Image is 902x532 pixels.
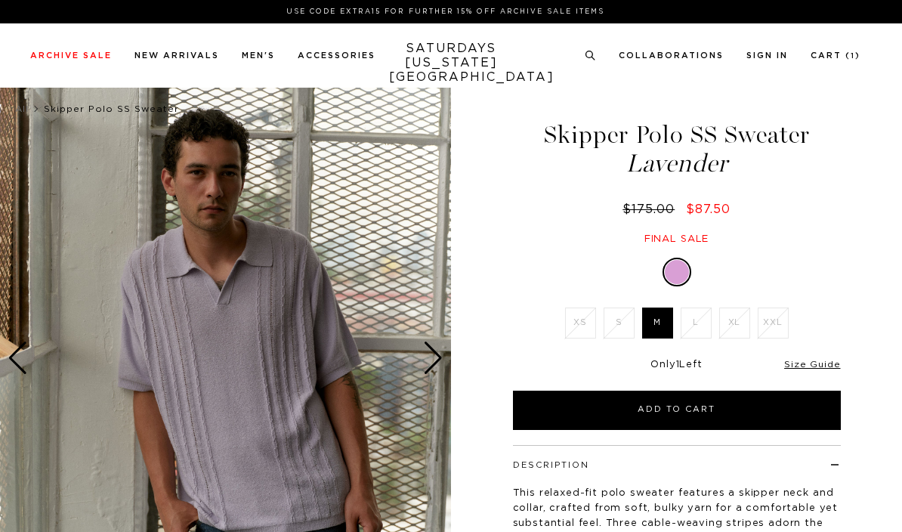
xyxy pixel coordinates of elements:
[811,51,860,60] a: Cart (1)
[423,342,443,375] div: Next slide
[746,51,788,60] a: Sign In
[389,42,514,85] a: SATURDAYS[US_STATE][GEOGRAPHIC_DATA]
[513,391,841,430] button: Add to Cart
[513,359,841,372] div: Only Left
[513,461,589,469] button: Description
[15,104,29,113] a: All
[511,122,843,176] h1: Skipper Polo SS Sweater
[242,51,275,60] a: Men's
[686,203,731,215] span: $87.50
[511,151,843,176] span: Lavender
[44,104,179,113] span: Skipper Polo SS Sweater
[642,308,673,339] label: M
[36,6,854,17] p: Use Code EXTRA15 for Further 15% Off Archive Sale Items
[676,360,680,370] span: 1
[851,53,855,60] small: 1
[511,233,843,246] div: Final sale
[298,51,375,60] a: Accessories
[134,51,219,60] a: New Arrivals
[30,51,112,60] a: Archive Sale
[622,203,681,215] del: $175.00
[784,360,840,369] a: Size Guide
[619,51,724,60] a: Collaborations
[8,342,28,375] div: Previous slide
